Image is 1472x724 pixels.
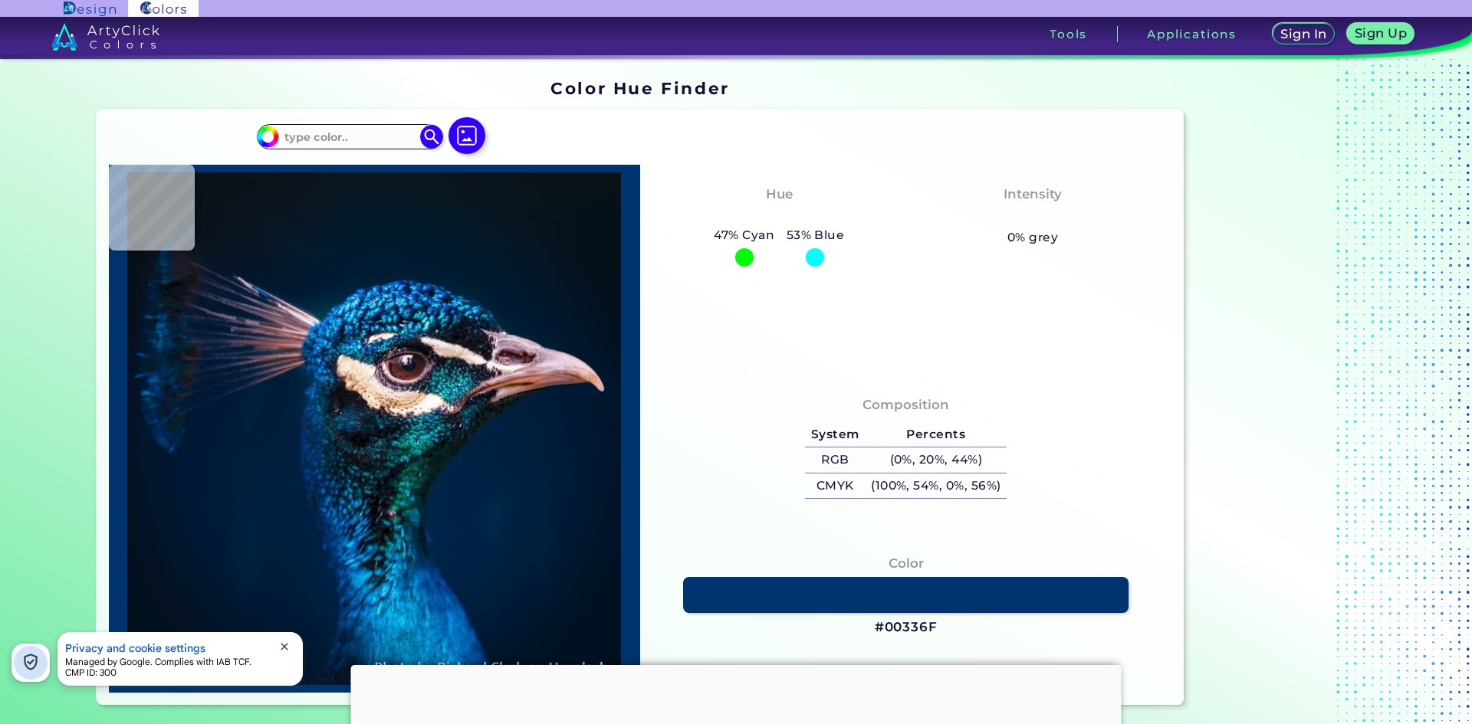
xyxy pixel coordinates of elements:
h5: CMYK [805,473,865,499]
h4: Color [889,552,924,575]
a: Sign Up [1347,23,1414,44]
img: ArtyClick Design logo [64,2,115,16]
h5: Sign In [1280,28,1326,40]
h5: RGB [805,447,865,473]
h4: Hue [766,183,793,205]
a: Sign In [1273,23,1336,44]
h1: Color Hue Finder [550,77,729,100]
h3: Vibrant [1000,207,1066,225]
h5: (0%, 20%, 44%) [865,447,1007,473]
img: icon search [420,125,443,148]
img: img_pavlin.jpg [117,172,632,685]
h5: 53% Blue [780,225,850,245]
h5: 0% grey [1007,228,1058,247]
h4: Composition [863,394,949,416]
h3: #00336F [875,618,938,637]
h5: (100%, 54%, 0%, 56%) [865,473,1007,499]
h5: 47% Cyan [708,225,780,245]
h3: Applications [1147,28,1237,40]
h3: Cyan-Blue [736,207,823,225]
h5: Percents [865,422,1007,447]
img: logo_artyclick_colors_white.svg [51,23,159,51]
iframe: Advertisement [1190,74,1382,711]
img: icon picture [449,117,485,154]
h5: System [805,422,865,447]
h3: Tools [1050,28,1087,40]
input: type color.. [278,126,421,147]
h5: Sign Up [1355,27,1407,39]
h4: Intensity [1004,183,1062,205]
